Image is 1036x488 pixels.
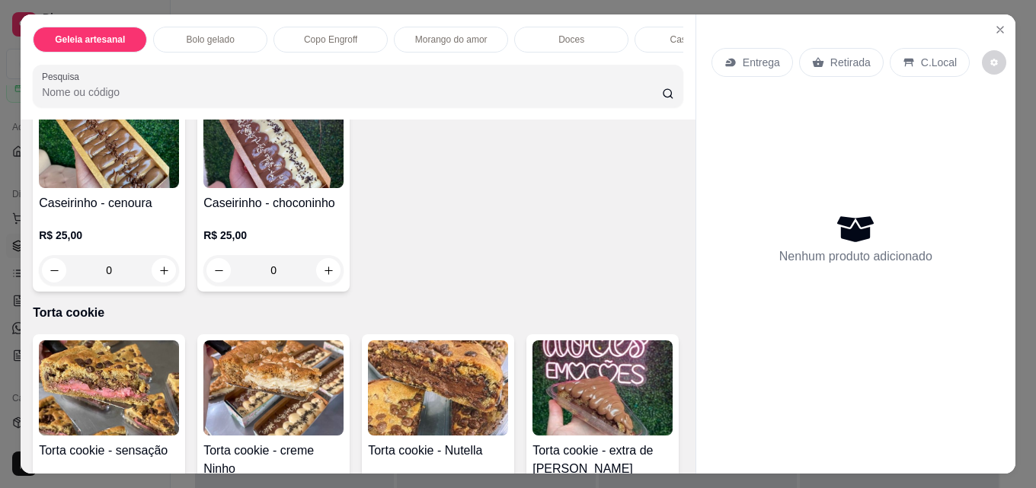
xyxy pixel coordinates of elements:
[203,228,344,243] p: R$ 25,00
[187,33,235,46] p: Bolo gelado
[152,258,176,282] button: increase-product-quantity
[203,93,344,188] img: product-image
[39,442,179,460] h4: Torta cookie - sensação
[33,304,683,322] p: Torta cookie
[203,442,344,478] h4: Torta cookie - creme Ninho
[532,340,673,435] img: product-image
[532,442,673,478] h4: Torta cookie - extra de [PERSON_NAME]
[39,228,179,243] p: R$ 25,00
[39,340,179,435] img: product-image
[206,258,231,282] button: decrease-product-quantity
[42,258,66,282] button: decrease-product-quantity
[39,93,179,188] img: product-image
[42,85,662,100] input: Pesquisa
[743,55,780,70] p: Entrega
[670,33,714,46] p: Caseirinho
[830,55,871,70] p: Retirada
[368,442,508,460] h4: Torta cookie - Nutella
[779,247,932,266] p: Nenhum produto adicionado
[203,194,344,212] h4: Caseirinho - choconinho
[39,194,179,212] h4: Caseirinho - cenoura
[982,50,1006,75] button: decrease-product-quantity
[203,340,344,435] img: product-image
[558,33,584,46] p: Doces
[921,55,957,70] p: C.Local
[988,18,1012,42] button: Close
[316,258,341,282] button: increase-product-quantity
[368,340,508,435] img: product-image
[42,70,85,83] label: Pesquisa
[55,33,125,46] p: Geleia artesanal
[415,33,488,46] p: Morango do amor
[304,33,358,46] p: Copo Engroff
